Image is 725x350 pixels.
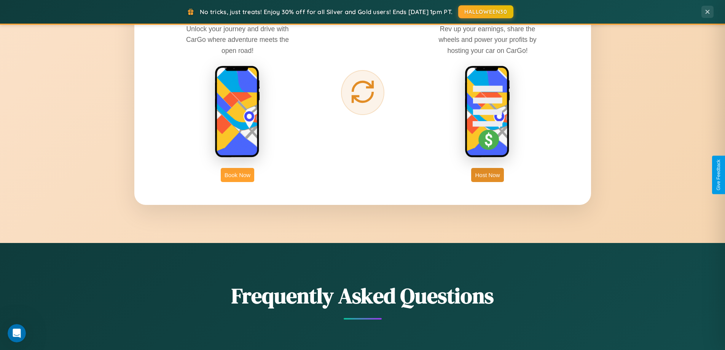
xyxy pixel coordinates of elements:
button: HALLOWEEN30 [458,5,513,18]
h2: Frequently Asked Questions [134,281,591,310]
button: Book Now [221,168,254,182]
img: host phone [465,66,510,158]
div: Give Feedback [716,160,721,190]
p: Unlock your journey and drive with CarGo where adventure meets the open road! [180,24,295,56]
button: Host Now [471,168,504,182]
img: rent phone [215,66,260,158]
span: No tricks, just treats! Enjoy 30% off for all Silver and Gold users! Ends [DATE] 1pm PT. [200,8,453,16]
iframe: Intercom live chat [8,324,26,342]
p: Rev up your earnings, share the wheels and power your profits by hosting your car on CarGo! [430,24,545,56]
